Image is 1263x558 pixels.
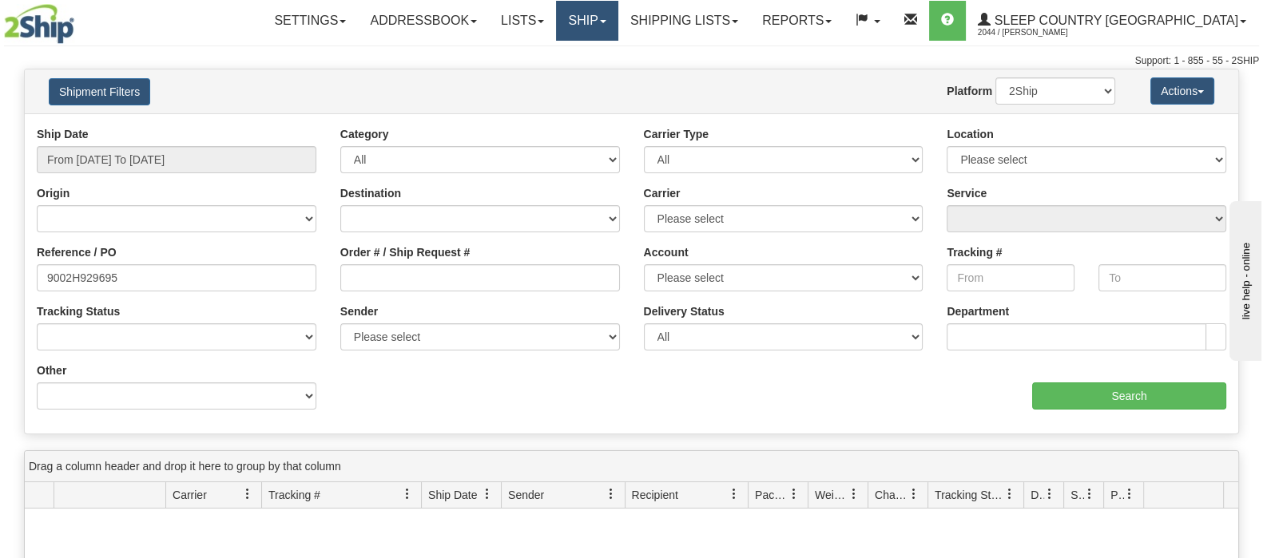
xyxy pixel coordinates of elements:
[1116,481,1143,508] a: Pickup Status filter column settings
[234,481,261,508] a: Carrier filter column settings
[644,126,709,142] label: Carrier Type
[815,487,848,503] span: Weight
[840,481,868,508] a: Weight filter column settings
[37,244,117,260] label: Reference / PO
[1036,481,1063,508] a: Delivery Status filter column settings
[556,1,618,41] a: Ship
[1032,382,1226,410] input: Search
[340,185,401,201] label: Destination
[4,4,74,44] img: logo2044.jpg
[25,451,1238,482] div: grid grouping header
[4,54,1259,68] div: Support: 1 - 855 - 55 - 2SHIP
[780,481,808,508] a: Packages filter column settings
[996,481,1023,508] a: Tracking Status filter column settings
[947,264,1074,291] input: From
[340,244,471,260] label: Order # / Ship Request #
[644,244,689,260] label: Account
[474,481,501,508] a: Ship Date filter column settings
[947,126,993,142] label: Location
[978,25,1098,41] span: 2044 / [PERSON_NAME]
[37,303,120,319] label: Tracking Status
[947,185,987,201] label: Service
[598,481,625,508] a: Sender filter column settings
[935,487,1004,503] span: Tracking Status
[1076,481,1103,508] a: Shipment Issues filter column settings
[875,487,908,503] span: Charge
[262,1,358,41] a: Settings
[1098,264,1226,291] input: To
[340,126,389,142] label: Category
[173,487,207,503] span: Carrier
[37,362,66,378] label: Other
[49,78,150,105] button: Shipment Filters
[644,303,725,319] label: Delivery Status
[394,481,421,508] a: Tracking # filter column settings
[947,83,992,99] label: Platform
[12,14,148,26] div: live help - online
[1110,487,1124,503] span: Pickup Status
[632,487,678,503] span: Recipient
[618,1,750,41] a: Shipping lists
[37,126,89,142] label: Ship Date
[721,481,748,508] a: Recipient filter column settings
[428,487,477,503] span: Ship Date
[966,1,1258,41] a: Sleep Country [GEOGRAPHIC_DATA] 2044 / [PERSON_NAME]
[755,487,788,503] span: Packages
[991,14,1238,27] span: Sleep Country [GEOGRAPHIC_DATA]
[750,1,844,41] a: Reports
[489,1,556,41] a: Lists
[947,244,1002,260] label: Tracking #
[947,303,1009,319] label: Department
[1031,487,1044,503] span: Delivery Status
[508,487,544,503] span: Sender
[37,185,70,201] label: Origin
[1226,197,1261,360] iframe: chat widget
[644,185,681,201] label: Carrier
[358,1,489,41] a: Addressbook
[900,481,927,508] a: Charge filter column settings
[268,487,320,503] span: Tracking #
[1150,77,1214,105] button: Actions
[340,303,378,319] label: Sender
[1070,487,1084,503] span: Shipment Issues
